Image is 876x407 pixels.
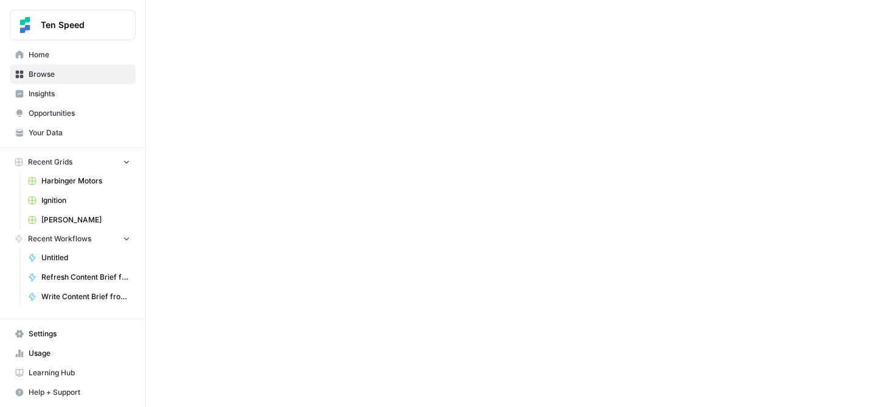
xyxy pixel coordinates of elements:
[23,191,136,210] a: Ignition
[10,230,136,248] button: Recent Workflows
[41,214,130,225] span: [PERSON_NAME]
[23,210,136,230] a: [PERSON_NAME]
[29,367,130,378] span: Learning Hub
[41,272,130,283] span: Refresh Content Brief from Keyword [DEV]
[10,363,136,383] a: Learning Hub
[23,171,136,191] a: Harbinger Motors
[10,324,136,344] a: Settings
[29,387,130,398] span: Help + Support
[41,252,130,263] span: Untitled
[10,84,136,104] a: Insights
[41,175,130,186] span: Harbinger Motors
[10,123,136,143] a: Your Data
[23,267,136,287] a: Refresh Content Brief from Keyword [DEV]
[28,233,91,244] span: Recent Workflows
[29,49,130,60] span: Home
[10,65,136,84] a: Browse
[23,287,136,306] a: Write Content Brief from Keyword [DEV]
[41,291,130,302] span: Write Content Brief from Keyword [DEV]
[10,104,136,123] a: Opportunities
[14,14,36,36] img: Ten Speed Logo
[23,248,136,267] a: Untitled
[10,344,136,363] a: Usage
[41,195,130,206] span: Ignition
[41,19,114,31] span: Ten Speed
[28,157,72,168] span: Recent Grids
[29,88,130,99] span: Insights
[29,69,130,80] span: Browse
[10,383,136,402] button: Help + Support
[10,153,136,171] button: Recent Grids
[10,45,136,65] a: Home
[29,348,130,359] span: Usage
[29,108,130,119] span: Opportunities
[10,10,136,40] button: Workspace: Ten Speed
[29,127,130,138] span: Your Data
[29,328,130,339] span: Settings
